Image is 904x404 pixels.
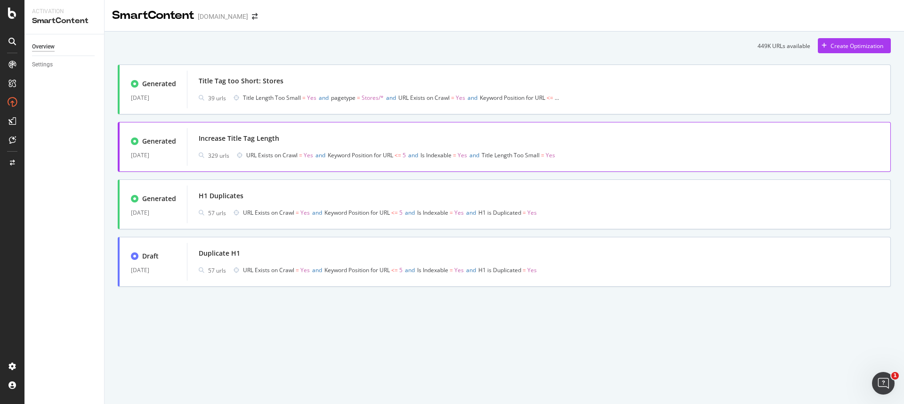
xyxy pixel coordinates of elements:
span: and [466,209,476,217]
span: and [312,266,322,274]
div: [DOMAIN_NAME] [198,12,248,21]
span: Keyword Position for URL [480,94,545,102]
span: Yes [307,94,316,102]
span: 1 [891,372,899,380]
span: Title Length Too Small [482,151,540,159]
span: URL Exists on Crawl [246,151,298,159]
span: Yes [454,209,464,217]
div: [DATE] [131,265,176,276]
span: = [450,266,453,274]
div: arrow-right-arrow-left [252,13,258,20]
div: [DATE] [131,92,176,104]
span: and [319,94,329,102]
span: = [302,94,306,102]
div: [DATE] [131,150,176,161]
div: H1 Duplicates [199,191,243,201]
span: Keyword Position for URL [324,209,390,217]
span: and [469,151,479,159]
span: Is Indexable [420,151,452,159]
span: Yes [527,209,537,217]
span: Title Length Too Small [243,94,301,102]
div: 57 urls [208,209,226,217]
div: 39 urls [208,94,226,102]
div: Increase Title Tag Length [199,134,279,143]
span: = [523,266,526,274]
a: Overview [32,42,97,52]
div: 57 urls [208,267,226,275]
span: pagetype [331,94,355,102]
span: = [451,94,454,102]
span: 5 [399,266,403,274]
div: Settings [32,60,53,70]
iframe: Intercom live chat [872,372,895,395]
div: Title Tag too Short: Stores [199,76,283,86]
span: = [357,94,360,102]
div: Duplicate H1 [199,249,240,258]
span: <= [391,266,398,274]
div: Activation [32,8,97,16]
span: = [523,209,526,217]
span: Yes [527,266,537,274]
span: Keyword Position for URL [328,151,393,159]
span: URL Exists on Crawl [243,266,294,274]
button: Create Optimization [818,38,891,53]
span: and [468,94,477,102]
div: Generated [142,79,176,89]
span: <= [391,209,398,217]
span: = [299,151,302,159]
div: Overview [32,42,55,52]
span: H1 is Duplicated [478,209,521,217]
span: and [405,266,415,274]
a: Settings [32,60,97,70]
span: and [560,94,570,102]
span: Is Indexable [417,266,448,274]
span: URL Exists on Crawl [243,209,294,217]
span: and [386,94,396,102]
span: and [312,209,322,217]
span: Stores/* [362,94,384,102]
span: Yes [304,151,313,159]
div: Generated [142,137,176,146]
span: = [541,151,544,159]
span: and [315,151,325,159]
span: and [405,209,415,217]
span: Yes [458,151,467,159]
span: H1 is Duplicated [478,266,521,274]
span: Keyword Position for URL [324,266,390,274]
span: <= [395,151,401,159]
span: Yes [456,94,465,102]
span: = [450,209,453,217]
div: [DATE] [131,207,176,218]
span: = [453,151,456,159]
div: SmartContent [112,8,194,24]
div: SmartContent [32,16,97,26]
span: 5 [403,151,406,159]
div: Draft [142,251,159,261]
span: = [296,266,299,274]
span: and [408,151,418,159]
span: Yes [454,266,464,274]
span: URL Exists on Crawl [398,94,450,102]
div: 449K URLs available [758,42,810,50]
span: Yes [300,209,310,217]
span: 5 [399,209,403,217]
div: Create Optimization [831,42,883,50]
div: 329 urls [208,152,229,160]
span: and [466,266,476,274]
span: <= [547,94,553,102]
span: Yes [546,151,555,159]
div: Generated [142,194,176,203]
span: Is Indexable [417,209,448,217]
span: = [296,209,299,217]
span: Yes [300,266,310,274]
